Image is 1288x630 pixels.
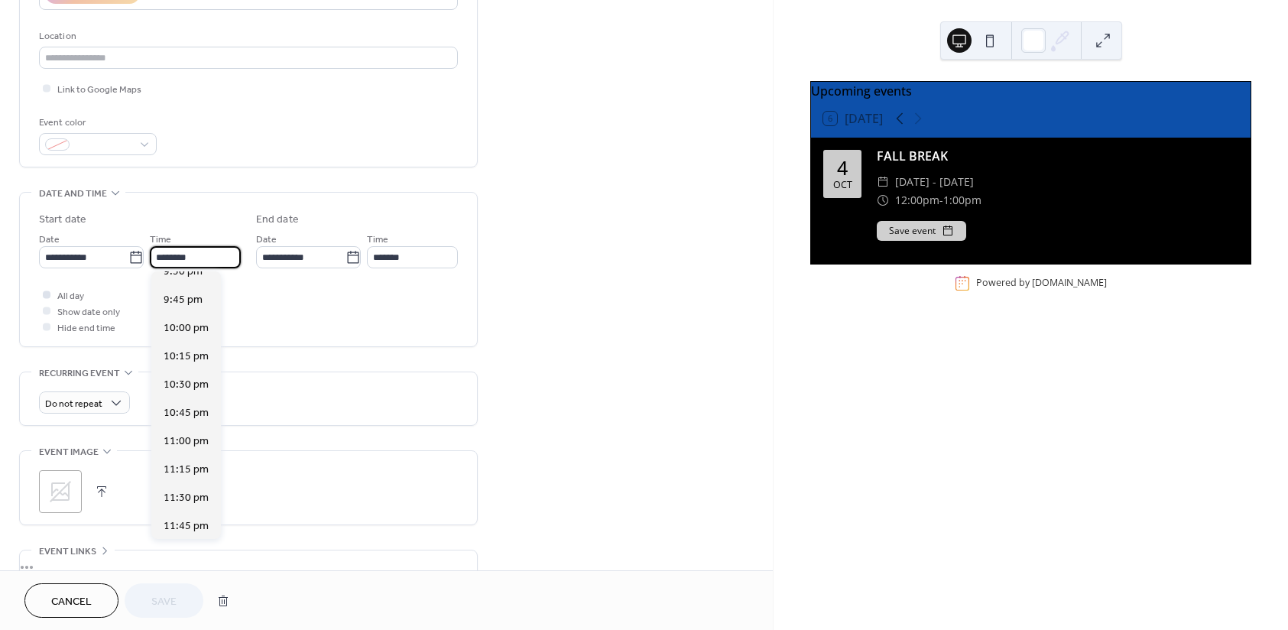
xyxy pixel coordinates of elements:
span: All day [57,288,84,304]
span: 12:00pm [895,191,939,209]
div: End date [256,212,299,228]
div: FALL BREAK [877,147,1238,165]
div: Start date [39,212,86,228]
span: Time [150,232,171,248]
span: 11:30 pm [164,490,209,506]
span: 10:00 pm [164,320,209,336]
span: Do not repeat [45,395,102,413]
span: Show date only [57,304,120,320]
span: 11:45 pm [164,518,209,534]
span: Event image [39,444,99,460]
span: Event links [39,544,96,560]
div: Powered by [976,277,1107,290]
div: Upcoming events [811,82,1251,100]
div: Event color [39,115,154,131]
div: 4 [837,158,848,177]
span: 9:45 pm [164,292,203,308]
a: [DOMAIN_NAME] [1032,277,1107,290]
span: Hide end time [57,320,115,336]
span: - [939,191,943,209]
span: Date [256,232,277,248]
span: Link to Google Maps [57,82,141,98]
span: 11:15 pm [164,462,209,478]
span: Cancel [51,594,92,610]
div: ​ [877,191,889,209]
span: 1:00pm [943,191,981,209]
div: ••• [20,550,477,583]
div: ; [39,470,82,513]
span: Time [367,232,388,248]
span: Recurring event [39,365,120,382]
span: Date and time [39,186,107,202]
span: 10:15 pm [164,349,209,365]
span: Date [39,232,60,248]
div: ​ [877,173,889,191]
button: Save event [877,221,966,241]
span: 10:30 pm [164,377,209,393]
span: 9:30 pm [164,264,203,280]
button: Cancel [24,583,118,618]
div: Location [39,28,455,44]
div: Oct [833,180,852,190]
span: 11:00 pm [164,434,209,450]
span: 10:45 pm [164,405,209,421]
span: [DATE] - [DATE] [895,173,974,191]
